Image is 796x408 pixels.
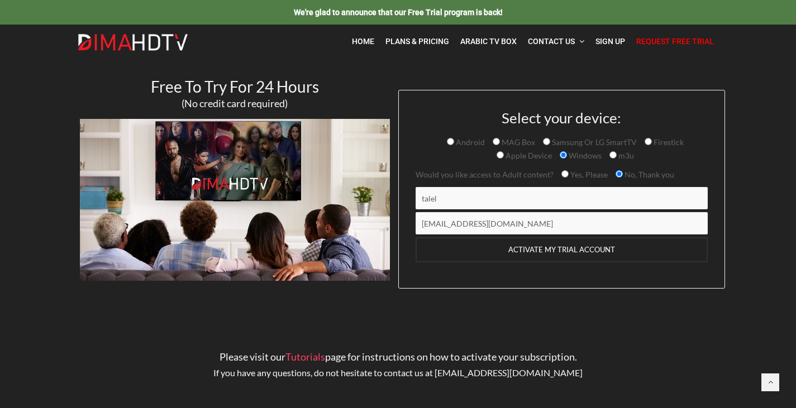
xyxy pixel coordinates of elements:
span: If you have any questions, do not hesitate to contact us at [EMAIL_ADDRESS][DOMAIN_NAME] [213,367,583,378]
input: Samsung Or LG SmartTV [543,138,550,145]
span: Yes, Please [569,170,608,179]
span: Firestick [652,137,684,147]
span: MAG Box [500,137,535,147]
a: Home [346,30,380,53]
span: m3u [617,151,634,160]
input: ACTIVATE MY TRIAL ACCOUNT [416,237,708,262]
span: Samsung Or LG SmartTV [550,137,637,147]
a: Tutorials [285,351,325,363]
input: Firestick [645,138,652,145]
span: Home [352,37,374,46]
a: Plans & Pricing [380,30,455,53]
span: Please visit our page for instructions on how to activate your subscription. [220,351,577,363]
span: We're glad to announce that our Free Trial program is back! [294,8,503,17]
input: m3u [609,151,617,159]
span: Sign Up [595,37,625,46]
input: MAG Box [493,138,500,145]
input: Email [416,212,708,234]
span: Select your device: [502,109,621,127]
span: Windows [567,151,602,160]
span: Plans & Pricing [385,37,449,46]
span: Free To Try For 24 Hours [151,77,319,96]
input: No, Thank you [616,170,623,177]
span: Request Free Trial [636,37,714,46]
a: Sign Up [590,30,631,53]
a: Arabic TV Box [455,30,522,53]
span: Contact Us [528,37,575,46]
span: Android [454,137,485,147]
input: Apple Device [497,151,504,159]
span: No, Thank you [623,170,674,179]
form: Contact form [407,110,716,288]
input: Android [447,138,454,145]
img: Dima HDTV [77,33,189,51]
a: Back to top [761,373,779,391]
p: Would you like access to Adult content? [416,168,708,181]
span: Apple Device [504,151,552,160]
input: Name [416,187,708,209]
input: Yes, Please [561,170,569,177]
input: Windows [560,151,567,159]
span: (No credit card required) [182,97,288,109]
a: Contact Us [522,30,590,53]
a: Request Free Trial [631,30,719,53]
a: We're glad to announce that our Free Trial program is back! [294,7,503,17]
span: Arabic TV Box [460,37,517,46]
